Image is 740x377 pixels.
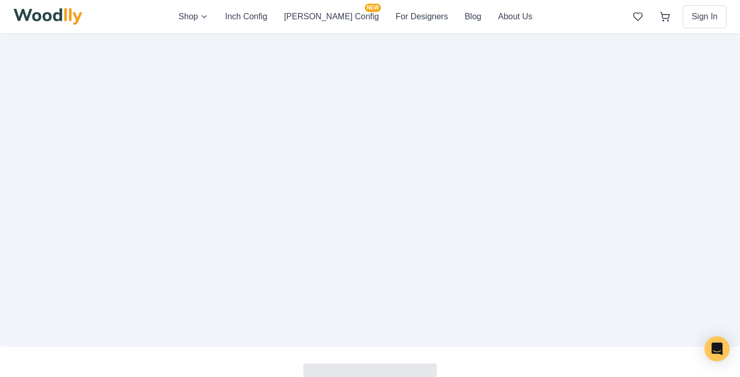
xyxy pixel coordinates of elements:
[465,10,482,23] button: Blog
[365,4,381,12] span: NEW
[683,5,726,28] button: Sign In
[14,8,82,25] img: Woodlly
[396,10,448,23] button: For Designers
[179,10,208,23] button: Shop
[498,10,533,23] button: About Us
[225,10,267,23] button: Inch Config
[705,336,730,361] div: Open Intercom Messenger
[284,10,379,23] button: [PERSON_NAME] ConfigNEW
